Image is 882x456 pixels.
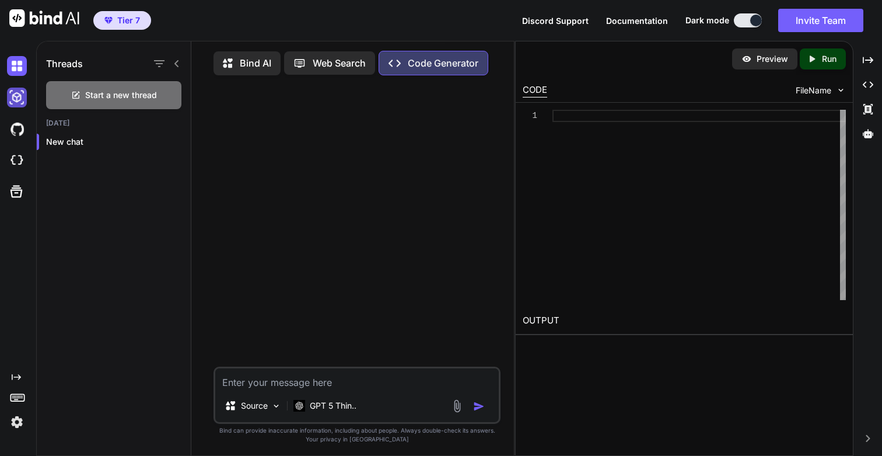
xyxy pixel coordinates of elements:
[741,54,752,64] img: preview
[46,57,83,71] h1: Threads
[271,401,281,411] img: Pick Models
[7,119,27,139] img: githubDark
[523,110,537,122] div: 1
[606,16,668,26] span: Documentation
[93,11,151,30] button: premiumTier 7
[757,53,788,65] p: Preview
[46,136,191,148] p: New chat
[313,56,366,70] p: Web Search
[516,307,853,335] h2: OUTPUT
[85,89,157,101] span: Start a new thread
[408,56,478,70] p: Code Generator
[293,400,305,411] img: GPT 5 Thinking High
[37,119,191,128] h2: [DATE]
[213,426,501,444] p: Bind can provide inaccurate information, including about people. Always double-check its answers....
[241,400,268,412] p: Source
[9,9,79,27] img: Bind AI
[822,53,836,65] p: Run
[450,399,464,413] img: attachment
[796,85,831,96] span: FileName
[685,15,729,26] span: Dark mode
[104,17,113,24] img: premium
[7,151,27,170] img: cloudideIcon
[778,9,863,32] button: Invite Team
[7,412,27,432] img: settings
[523,83,547,98] div: CODE
[836,85,846,95] img: chevron down
[7,88,27,107] img: darkAi-studio
[522,15,589,27] button: Discord Support
[240,56,271,70] p: Bind AI
[522,16,589,26] span: Discord Support
[117,15,140,26] span: Tier 7
[310,400,356,412] p: GPT 5 Thin..
[606,15,668,27] button: Documentation
[473,401,485,412] img: icon
[7,56,27,76] img: darkChat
